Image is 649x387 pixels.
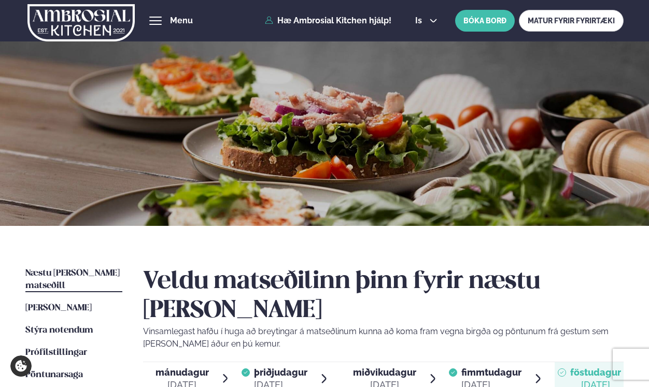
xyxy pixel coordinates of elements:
[407,17,446,25] button: is
[27,2,135,44] img: logo
[254,367,307,378] span: þriðjudagur
[519,10,624,32] a: MATUR FYRIR FYRIRTÆKI
[149,15,162,27] button: hamburger
[25,302,92,314] a: [PERSON_NAME]
[25,370,83,379] span: Pöntunarsaga
[25,267,122,292] a: Næstu [PERSON_NAME] matseðill
[25,348,87,357] span: Prófílstillingar
[10,355,32,377] a: Cookie settings
[25,269,120,290] span: Næstu [PERSON_NAME] matseðill
[570,367,621,378] span: föstudagur
[25,347,87,359] a: Prófílstillingar
[156,367,209,378] span: mánudagur
[455,10,515,32] button: BÓKA BORÐ
[25,326,93,335] span: Stýra notendum
[25,324,93,337] a: Stýra notendum
[353,367,416,378] span: miðvikudagur
[143,267,624,325] h2: Veldu matseðilinn þinn fyrir næstu [PERSON_NAME]
[265,16,391,25] a: Hæ Ambrosial Kitchen hjálp!
[143,325,624,350] p: Vinsamlegast hafðu í huga að breytingar á matseðlinum kunna að koma fram vegna birgða og pöntunum...
[461,367,521,378] span: fimmtudagur
[25,304,92,312] span: [PERSON_NAME]
[415,17,425,25] span: is
[25,369,83,381] a: Pöntunarsaga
